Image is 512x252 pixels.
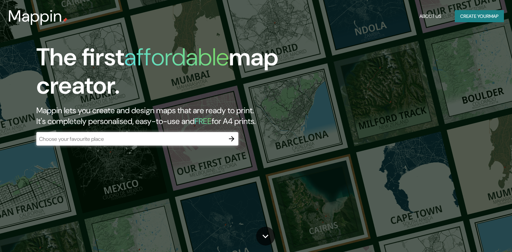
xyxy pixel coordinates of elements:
[8,7,62,26] h3: Mappin
[36,105,293,127] h2: Mappin lets you create and design maps that are ready to print. It's completely personalised, eas...
[417,10,444,23] button: About Us
[62,18,68,23] img: mappin-pin
[195,116,212,126] h5: FREE
[455,10,504,23] button: Create yourmap
[452,226,505,245] iframe: Help widget launcher
[36,135,225,143] input: Choose your favourite place
[36,43,293,105] h1: The first map creator.
[124,41,229,73] h1: affordable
